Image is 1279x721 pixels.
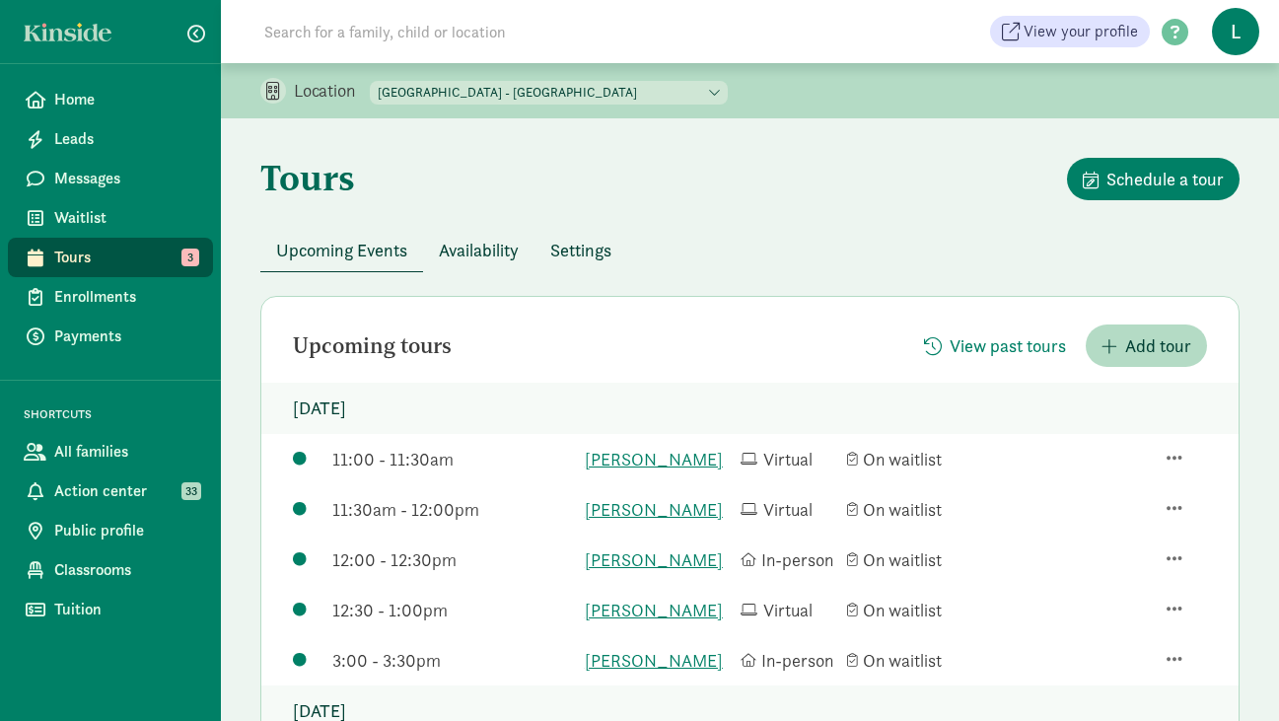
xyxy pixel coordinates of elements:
span: Action center [54,479,197,503]
div: On waitlist [847,597,993,623]
h1: Tours [260,158,355,197]
span: Availability [439,237,519,263]
a: [PERSON_NAME] [585,647,731,674]
span: L [1212,8,1259,55]
a: Action center 33 [8,471,213,511]
button: Schedule a tour [1067,158,1240,200]
a: Waitlist [8,198,213,238]
a: Public profile [8,511,213,550]
span: Public profile [54,519,197,542]
a: Payments [8,317,213,356]
span: Home [54,88,197,111]
a: Tours 3 [8,238,213,277]
a: Leads [8,119,213,159]
div: 12:00 - 12:30pm [332,546,575,573]
a: View past tours [908,335,1082,358]
div: On waitlist [847,546,993,573]
button: Availability [423,229,534,271]
input: Search for a family, child or location [252,12,806,51]
span: Add tour [1125,332,1191,359]
span: Payments [54,324,197,348]
div: Virtual [741,597,838,623]
div: On waitlist [847,446,993,472]
span: Schedule a tour [1106,166,1224,192]
div: 12:30 - 1:00pm [332,597,575,623]
button: Add tour [1086,324,1207,367]
span: View your profile [1024,20,1138,43]
a: Tuition [8,590,213,629]
a: [PERSON_NAME] [585,546,731,573]
div: In-person [741,546,838,573]
p: Location [294,79,370,103]
button: View past tours [908,324,1082,367]
span: Leads [54,127,197,151]
button: Upcoming Events [260,229,423,271]
a: Messages [8,159,213,198]
a: All families [8,432,213,471]
span: Upcoming Events [276,237,407,263]
span: Messages [54,167,197,190]
span: 33 [181,482,201,500]
a: Classrooms [8,550,213,590]
div: In-person [741,647,838,674]
iframe: Chat Widget [1180,626,1279,721]
span: 3 [181,249,199,266]
div: 11:30am - 12:00pm [332,496,575,523]
a: Home [8,80,213,119]
div: On waitlist [847,647,993,674]
a: [PERSON_NAME] [585,446,731,472]
div: On waitlist [847,496,993,523]
span: All families [54,440,197,464]
div: Virtual [741,496,838,523]
h2: Upcoming tours [293,334,452,358]
span: Tuition [54,598,197,621]
span: Settings [550,237,611,263]
a: [PERSON_NAME] [585,597,731,623]
a: [PERSON_NAME] [585,496,731,523]
p: [DATE] [261,383,1239,434]
span: View past tours [950,332,1066,359]
div: 3:00 - 3:30pm [332,647,575,674]
span: Waitlist [54,206,197,230]
button: Settings [534,229,627,271]
span: Classrooms [54,558,197,582]
div: Virtual [741,446,838,472]
a: Enrollments [8,277,213,317]
a: View your profile [990,16,1150,47]
span: Enrollments [54,285,197,309]
div: 11:00 - 11:30am [332,446,575,472]
span: Tours [54,246,197,269]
